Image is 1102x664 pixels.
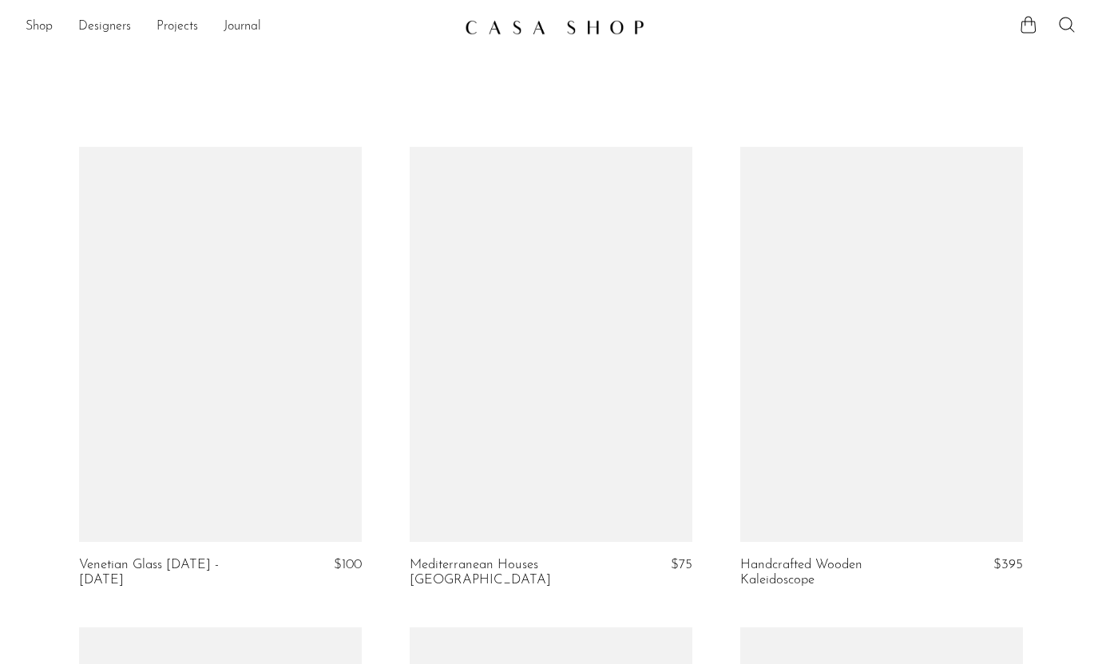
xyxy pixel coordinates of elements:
[334,558,362,571] span: $100
[26,14,452,41] ul: NEW HEADER MENU
[410,558,598,587] a: Mediterranean Houses [GEOGRAPHIC_DATA]
[79,558,268,587] a: Venetian Glass [DATE] - [DATE]
[993,558,1023,571] span: $395
[26,14,452,41] nav: Desktop navigation
[740,558,929,587] a: Handcrafted Wooden Kaleidoscope
[671,558,692,571] span: $75
[157,17,198,38] a: Projects
[224,17,261,38] a: Journal
[26,17,53,38] a: Shop
[78,17,131,38] a: Designers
